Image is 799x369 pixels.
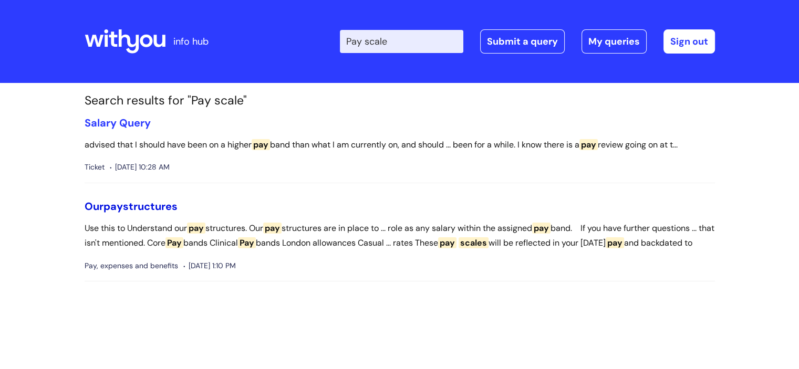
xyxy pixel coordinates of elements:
a: Sign out [663,29,715,54]
span: pay [606,237,624,248]
a: Submit a query [480,29,565,54]
p: info hub [173,33,209,50]
span: Pay [238,237,256,248]
p: advised that I should have been on a higher band than what I am currently on, and should ... been... [85,138,715,153]
span: pay [532,223,551,234]
span: pay [438,237,456,248]
h1: Search results for "Pay scale" [85,93,715,108]
span: Pay, expenses and benefits [85,259,178,272]
span: Pay [165,237,183,248]
span: pay [579,139,598,150]
span: scales [459,237,489,248]
span: pay [187,223,205,234]
span: [DATE] 10:28 AM [110,161,170,174]
p: Use this to Understand our structures. Our structures are in place to ... role as any salary with... [85,221,715,251]
a: Salary Query [85,116,151,130]
a: My queries [582,29,647,54]
span: [DATE] 1:10 PM [183,259,236,272]
div: | - [340,29,715,54]
span: Ticket [85,161,105,174]
span: pay [252,139,270,150]
span: pay [263,223,282,234]
span: pay [103,199,123,213]
input: Search [340,30,463,53]
a: Ourpaystructures [85,199,178,213]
